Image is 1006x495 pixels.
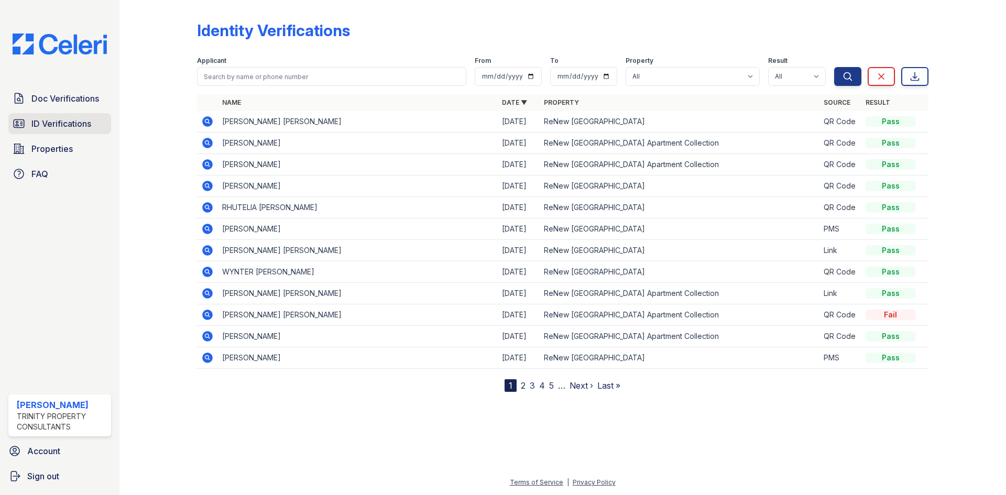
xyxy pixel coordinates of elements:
[540,133,819,154] td: ReNew [GEOGRAPHIC_DATA] Apartment Collection
[819,261,861,283] td: QR Code
[510,478,563,486] a: Terms of Service
[626,57,653,65] label: Property
[502,98,527,106] a: Date ▼
[498,154,540,175] td: [DATE]
[218,218,498,240] td: [PERSON_NAME]
[540,347,819,369] td: ReNew [GEOGRAPHIC_DATA]
[475,57,491,65] label: From
[866,245,916,256] div: Pass
[218,240,498,261] td: [PERSON_NAME] [PERSON_NAME]
[819,304,861,326] td: QR Code
[31,92,99,105] span: Doc Verifications
[540,175,819,197] td: ReNew [GEOGRAPHIC_DATA]
[549,380,554,391] a: 5
[31,168,48,180] span: FAQ
[498,197,540,218] td: [DATE]
[4,34,115,54] img: CE_Logo_Blue-a8612792a0a2168367f1c8372b55b34899dd931a85d93a1a3d3e32e68fde9ad4.png
[866,138,916,148] div: Pass
[819,283,861,304] td: Link
[866,288,916,299] div: Pass
[521,380,526,391] a: 2
[540,154,819,175] td: ReNew [GEOGRAPHIC_DATA] Apartment Collection
[498,347,540,369] td: [DATE]
[540,218,819,240] td: ReNew [GEOGRAPHIC_DATA]
[540,326,819,347] td: ReNew [GEOGRAPHIC_DATA] Apartment Collection
[218,326,498,347] td: [PERSON_NAME]
[505,379,517,392] div: 1
[567,478,569,486] div: |
[544,98,579,106] a: Property
[498,326,540,347] td: [DATE]
[530,380,535,391] a: 3
[866,159,916,170] div: Pass
[866,181,916,191] div: Pass
[498,111,540,133] td: [DATE]
[866,202,916,213] div: Pass
[866,98,890,106] a: Result
[866,224,916,234] div: Pass
[540,240,819,261] td: ReNew [GEOGRAPHIC_DATA]
[866,353,916,363] div: Pass
[558,379,565,392] span: …
[819,218,861,240] td: PMS
[218,261,498,283] td: WYNTER [PERSON_NAME]
[197,21,350,40] div: Identity Verifications
[819,111,861,133] td: QR Code
[550,57,559,65] label: To
[498,218,540,240] td: [DATE]
[540,261,819,283] td: ReNew [GEOGRAPHIC_DATA]
[8,163,111,184] a: FAQ
[819,240,861,261] td: Link
[8,138,111,159] a: Properties
[866,116,916,127] div: Pass
[218,175,498,197] td: [PERSON_NAME]
[498,304,540,326] td: [DATE]
[218,304,498,326] td: [PERSON_NAME] [PERSON_NAME]
[866,331,916,342] div: Pass
[17,399,107,411] div: [PERSON_NAME]
[819,326,861,347] td: QR Code
[824,98,850,106] a: Source
[31,117,91,130] span: ID Verifications
[218,283,498,304] td: [PERSON_NAME] [PERSON_NAME]
[539,380,545,391] a: 4
[197,57,226,65] label: Applicant
[597,380,620,391] a: Last »
[498,240,540,261] td: [DATE]
[218,347,498,369] td: [PERSON_NAME]
[498,283,540,304] td: [DATE]
[540,283,819,304] td: ReNew [GEOGRAPHIC_DATA] Apartment Collection
[866,267,916,277] div: Pass
[218,111,498,133] td: [PERSON_NAME] [PERSON_NAME]
[27,470,59,482] span: Sign out
[27,445,60,457] span: Account
[498,261,540,283] td: [DATE]
[197,67,466,86] input: Search by name or phone number
[4,466,115,487] a: Sign out
[4,441,115,461] a: Account
[218,154,498,175] td: [PERSON_NAME]
[819,347,861,369] td: PMS
[819,197,861,218] td: QR Code
[819,133,861,154] td: QR Code
[218,197,498,218] td: RHUTELIA [PERSON_NAME]
[498,175,540,197] td: [DATE]
[819,154,861,175] td: QR Code
[31,142,73,155] span: Properties
[8,113,111,134] a: ID Verifications
[540,111,819,133] td: ReNew [GEOGRAPHIC_DATA]
[17,411,107,432] div: Trinity Property Consultants
[768,57,788,65] label: Result
[8,88,111,109] a: Doc Verifications
[498,133,540,154] td: [DATE]
[540,304,819,326] td: ReNew [GEOGRAPHIC_DATA] Apartment Collection
[570,380,593,391] a: Next ›
[540,197,819,218] td: ReNew [GEOGRAPHIC_DATA]
[222,98,241,106] a: Name
[573,478,616,486] a: Privacy Policy
[218,133,498,154] td: [PERSON_NAME]
[866,310,916,320] div: Fail
[819,175,861,197] td: QR Code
